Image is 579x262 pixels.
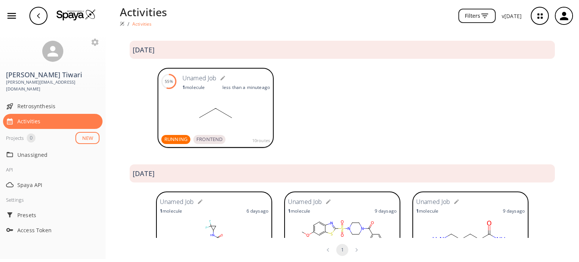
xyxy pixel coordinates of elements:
h3: [PERSON_NAME] Tiwari [6,71,100,79]
nav: pagination navigation [321,244,364,256]
p: Activities [120,4,167,20]
div: Presets [3,207,103,222]
p: 9 days ago [375,208,397,214]
h6: Unamed Job [160,197,194,207]
span: Access Token [17,226,100,234]
strong: 1 [160,208,162,214]
span: Spaya API [17,181,100,189]
span: FRONTEND [193,136,225,143]
span: RUNNING [161,136,190,143]
div: Access Token [3,222,103,237]
img: Logo Spaya [57,9,96,20]
button: page 1 [336,244,348,256]
p: molecule [416,208,438,214]
p: 9 days ago [503,208,525,214]
svg: COc1ccc2nc(S(=O)(=O)N3CCN(C(=O)c4ccc(F)cc4)CC3)sc2c1 [288,218,397,256]
svg: O=C(NC1C(F)(F)C1)C2=CC=CC=C2 [160,218,268,256]
h3: [DATE] [133,170,155,178]
h6: Unamed Job [182,74,217,83]
strong: 1 [182,84,185,90]
span: [PERSON_NAME][EMAIL_ADDRESS][DOMAIN_NAME] [6,79,100,93]
div: Unassigned [3,147,103,162]
span: 0 [27,134,35,142]
p: less than a minute ago [222,84,270,90]
span: Unassigned [17,151,100,159]
span: 10 routes [252,137,270,144]
span: Activities [17,117,100,125]
div: Retrosynthesis [3,99,103,114]
div: Activities [3,114,103,129]
div: 55% [165,78,173,85]
strong: 1 [416,208,419,214]
p: 6 days ago [247,208,268,214]
svg: CC(CN)CCC(N)=O [416,218,525,256]
p: v [DATE] [502,12,522,20]
h6: Unamed Job [416,197,450,207]
p: molecule [288,208,310,214]
h6: Unamed Job [288,197,322,207]
li: / [127,20,129,28]
p: Activities [132,21,152,27]
p: molecule [160,208,182,214]
svg: CCC [161,94,270,132]
p: molecule [182,84,205,90]
span: Retrosynthesis [17,102,100,110]
div: Spaya API [3,177,103,192]
button: NEW [75,132,100,144]
div: Projects [6,133,24,142]
strong: 1 [288,208,291,214]
a: 55%Unamed Job1moleculeless than a minuteagoRUNNINGFRONTEND10routes [158,68,274,149]
span: Presets [17,211,100,219]
img: Spaya logo [120,21,124,26]
h3: [DATE] [133,46,155,54]
button: Filters [458,9,496,23]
